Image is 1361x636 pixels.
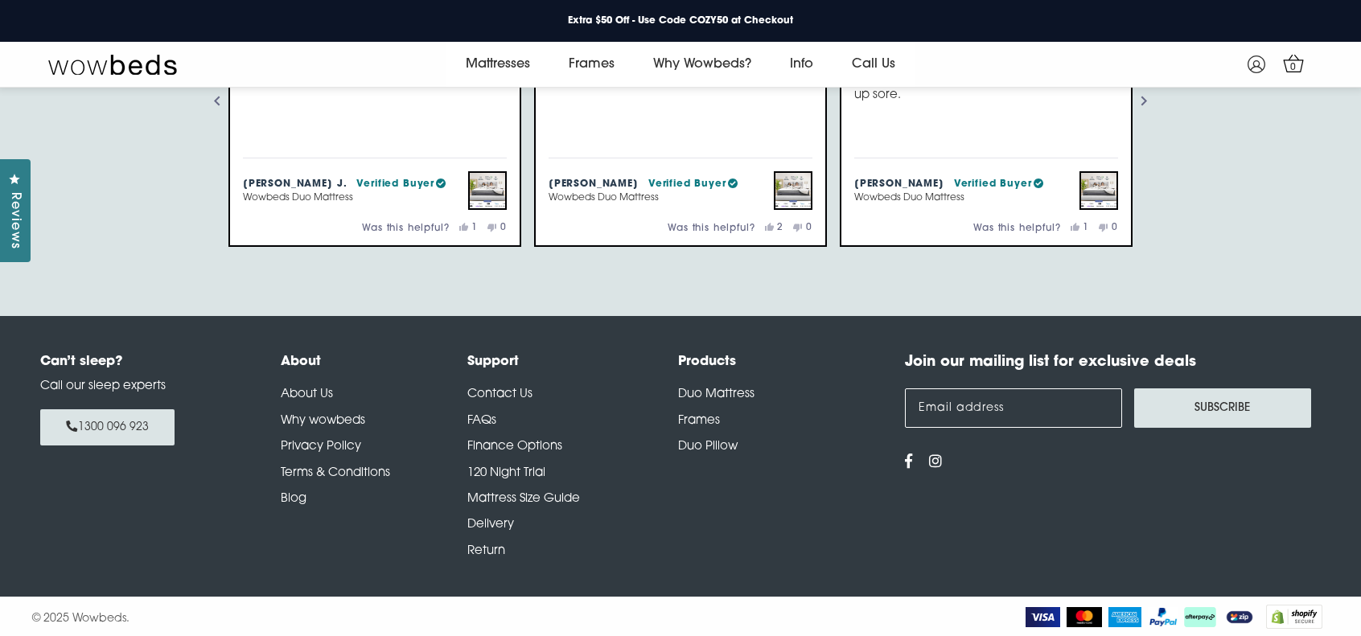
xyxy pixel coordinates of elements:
p: Wowbeds Duo Mattress [854,192,1043,203]
button: 0 [487,223,507,232]
h4: Can’t sleep? [40,352,241,371]
button: 1 [459,223,479,232]
a: Terms & Conditions [281,467,390,479]
a: Info [771,42,833,87]
a: View Wowbeds Duo Mattress [1079,171,1118,210]
h4: Join our mailing list for exclusive deals [905,352,1321,374]
button: 0 [793,223,812,232]
a: Why wowbeds [281,415,365,427]
div: © 2025 Wowbeds. [32,605,680,629]
a: Mattress Size Guide [467,493,580,505]
span: Was this helpful? [668,223,755,232]
a: View Wowbeds Duo Mattress [468,171,507,210]
a: 0 [1279,49,1307,77]
a: Blog [281,493,306,505]
img: American Express Logo [1108,607,1141,627]
button: 0 [1099,223,1118,232]
p: Wowbeds Duo Mattress [243,192,446,203]
button: Subscribe [1134,388,1311,428]
img: PayPal Logo [1148,607,1178,627]
span: 0 [1285,59,1301,76]
input: Email address [905,388,1122,428]
a: Finance Options [467,441,562,453]
a: Duo Pillow [678,441,738,453]
span: Reviews [4,192,25,249]
strong: [PERSON_NAME] J. [243,179,347,189]
a: 1300 096 923 [40,409,175,445]
span: Was this helpful? [973,223,1060,232]
h4: About [281,352,467,371]
img: MasterCard Logo [1067,607,1103,627]
p: Call our sleep experts [40,378,241,396]
img: Shopify secure badge [1266,605,1322,629]
a: FAQs [467,415,496,427]
button: 2 [765,223,784,232]
strong: [PERSON_NAME] [854,179,944,189]
h4: Products [678,352,889,371]
span: Was this helpful? [362,223,449,232]
div: Verified Buyer [954,177,1043,192]
p: Wowbeds Duo Mattress [549,192,738,203]
strong: [PERSON_NAME] [549,179,639,189]
a: View us on Instagram - opens in a new tab [929,456,943,470]
a: View Wowbeds Duo Mattress [774,171,812,210]
a: Frames [549,42,634,87]
a: Call Us [833,42,915,87]
a: View us on Facebook - opens in a new tab [905,456,913,470]
a: About Us [281,388,333,400]
h4: Support [467,352,678,371]
img: Wow Beds Logo [48,53,177,76]
button: Previous [198,82,236,121]
button: Next [1125,82,1163,121]
a: Frames [678,415,720,427]
a: 120 Night Trial [467,467,545,479]
a: Privacy Policy [281,441,361,453]
img: Visa Logo [1026,607,1060,627]
div: Verified Buyer [356,177,446,192]
button: 1 [1071,223,1090,232]
a: Extra $50 Off - Use Code COZY50 at Checkout [555,10,806,31]
a: Contact Us [467,388,532,400]
a: Duo Mattress [678,388,755,400]
a: Why Wowbeds? [634,42,771,87]
a: Mattresses [446,42,549,87]
img: AfterPay Logo [1184,607,1216,627]
img: ZipPay Logo [1223,607,1256,627]
div: Verified Buyer [648,177,738,192]
a: Return [467,545,505,557]
a: Delivery [467,519,514,531]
